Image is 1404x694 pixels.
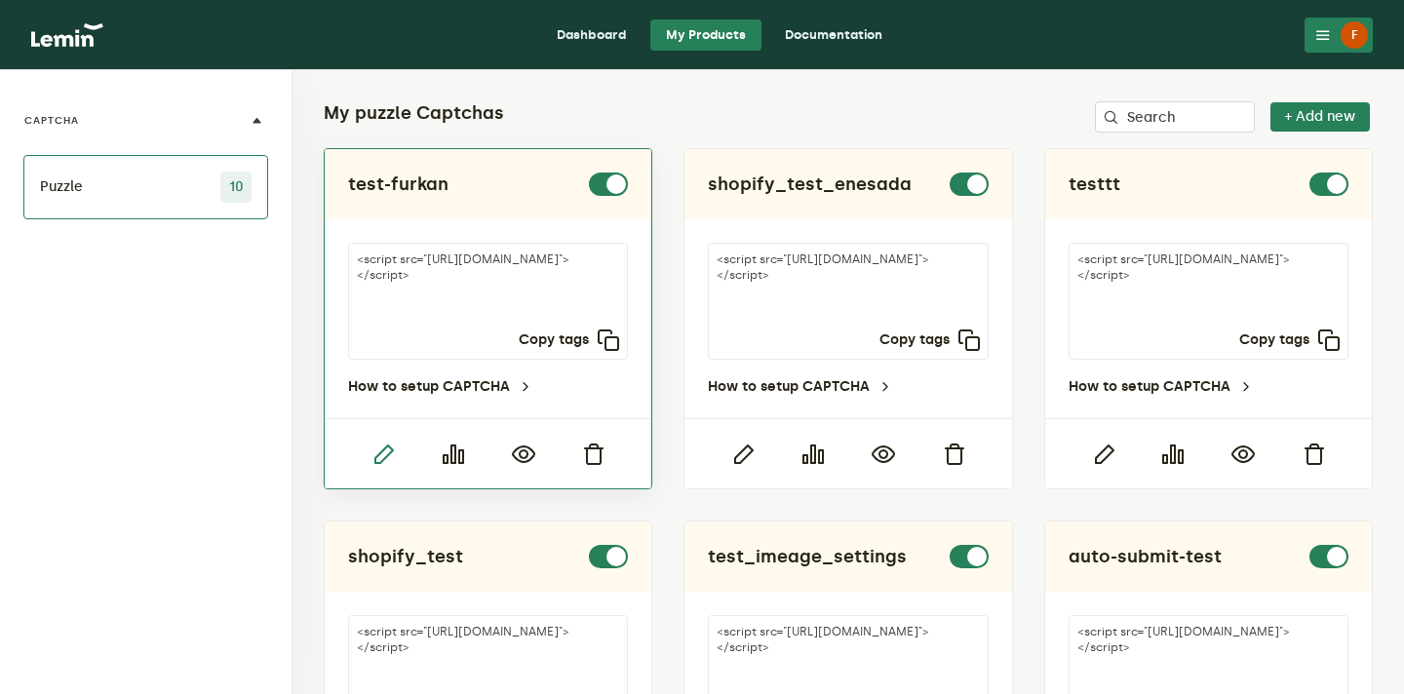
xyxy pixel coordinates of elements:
[348,379,533,395] a: How to setup CAPTCHA
[1305,18,1373,53] button: F
[708,545,907,568] h2: test_imeage_settings
[348,545,463,568] h2: shopify_test
[519,328,620,352] button: Copy tags
[324,101,504,125] h2: My puzzle Captchas
[1069,545,1222,568] h2: auto-submit-test
[541,19,643,51] a: Dashboard
[31,23,103,47] img: logo
[348,173,448,196] h2: test-furkan
[1239,328,1341,352] button: Copy tags
[708,379,893,395] a: How to setup CAPTCHA
[23,155,268,219] li: Puzzle
[1095,101,1255,133] input: Search
[24,113,79,129] label: CAPTCHA
[23,86,268,156] button: CAPTCHA
[879,328,981,352] button: Copy tags
[1069,379,1254,395] a: How to setup CAPTCHA
[1270,102,1370,132] button: + Add new
[1069,173,1120,196] h2: testtt
[220,172,252,203] span: 10
[708,173,912,196] h2: shopify_test_enesada
[1341,21,1368,49] div: F
[769,19,898,51] a: Documentation
[650,19,761,51] a: My Products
